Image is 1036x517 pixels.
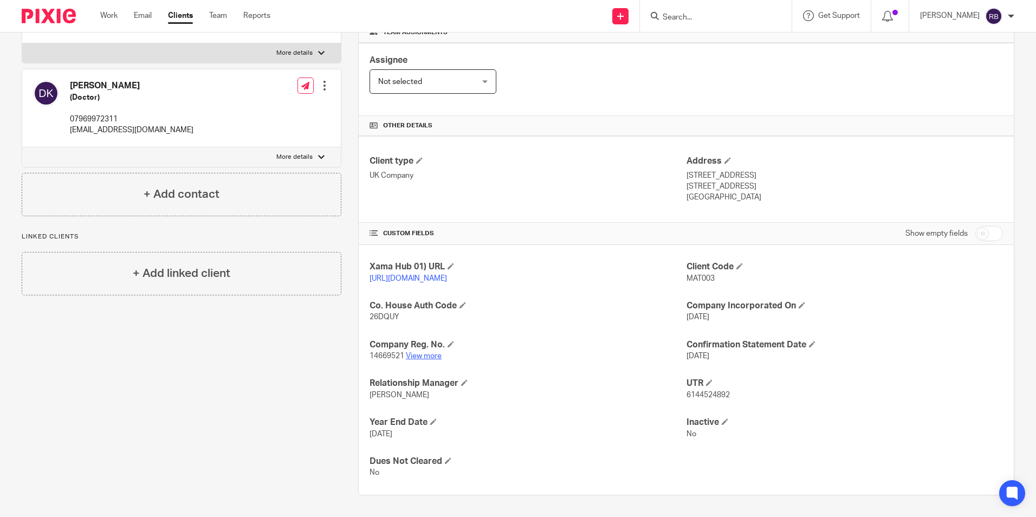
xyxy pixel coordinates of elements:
h4: UTR [687,378,1003,389]
h4: Co. House Auth Code [370,300,686,312]
span: 6144524892 [687,391,730,399]
a: View more [406,352,442,360]
p: [STREET_ADDRESS] [687,170,1003,181]
span: [DATE] [687,352,709,360]
h4: CUSTOM FIELDS [370,229,686,238]
span: 14669521 [370,352,404,360]
img: svg%3E [985,8,1002,25]
span: Get Support [818,12,860,20]
span: No [370,469,379,476]
a: Reports [243,10,270,21]
h4: Year End Date [370,417,686,428]
span: MAT003 [687,275,715,282]
p: 07969972311 [70,114,193,125]
img: Pixie [22,9,76,23]
a: Clients [168,10,193,21]
h4: Dues Not Cleared [370,456,686,467]
span: 26DQUY [370,313,399,321]
span: [DATE] [370,430,392,438]
h4: Company Reg. No. [370,339,686,351]
h4: Client Code [687,261,1003,273]
img: svg%3E [33,80,59,106]
span: Assignee [370,56,407,64]
h4: + Add linked client [133,265,230,282]
label: Show empty fields [905,228,968,239]
h4: Inactive [687,417,1003,428]
p: UK Company [370,170,686,181]
a: Work [100,10,118,21]
h4: Address [687,156,1003,167]
h4: Company Incorporated On [687,300,1003,312]
p: [PERSON_NAME] [920,10,980,21]
h4: Relationship Manager [370,378,686,389]
span: [PERSON_NAME] [370,391,429,399]
h5: (Doctor) [70,92,193,103]
p: [EMAIL_ADDRESS][DOMAIN_NAME] [70,125,193,135]
a: Email [134,10,152,21]
p: [STREET_ADDRESS] [687,181,1003,192]
span: [DATE] [687,313,709,321]
p: Linked clients [22,232,341,241]
span: No [687,430,696,438]
a: [URL][DOMAIN_NAME] [370,275,447,282]
h4: Confirmation Statement Date [687,339,1003,351]
p: More details [276,49,313,57]
span: Not selected [378,78,422,86]
h4: + Add contact [144,186,219,203]
p: More details [276,153,313,161]
p: [GEOGRAPHIC_DATA] [687,192,1003,203]
h4: Client type [370,156,686,167]
input: Search [662,13,759,23]
h4: [PERSON_NAME] [70,80,193,92]
span: Other details [383,121,432,130]
a: Team [209,10,227,21]
h4: Xama Hub 01) URL [370,261,686,273]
